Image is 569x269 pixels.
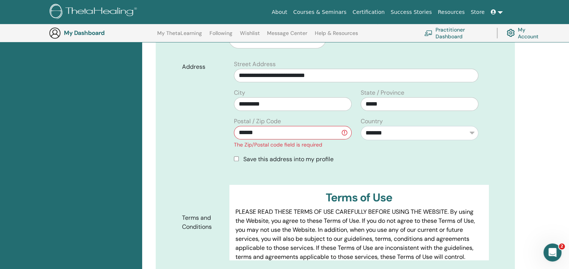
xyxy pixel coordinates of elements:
[50,4,140,21] img: logo.png
[507,25,545,41] a: My Account
[559,243,565,249] span: 2
[243,155,334,163] span: Save this address into my profile
[315,30,358,42] a: Help & Resources
[234,117,281,126] label: Postal / Zip Code
[209,30,232,42] a: Following
[235,191,483,204] h3: Terms of Use
[349,5,387,19] a: Certification
[49,27,61,39] img: generic-user-icon.jpg
[361,117,383,126] label: Country
[290,5,350,19] a: Courses & Seminars
[361,88,404,97] label: State / Province
[64,29,139,36] h3: My Dashboard
[435,5,468,19] a: Resources
[424,30,432,36] img: chalkboard-teacher.svg
[176,211,229,234] label: Terms and Conditions
[269,5,290,19] a: About
[234,60,276,69] label: Street Address
[388,5,435,19] a: Success Stories
[240,30,260,42] a: Wishlist
[267,30,307,42] a: Message Center
[176,60,229,74] label: Address
[507,27,515,39] img: cog.svg
[234,141,352,149] div: The Zip/Postal code field is required
[234,88,245,97] label: City
[468,5,488,19] a: Store
[157,30,202,42] a: My ThetaLearning
[235,207,483,261] p: PLEASE READ THESE TERMS OF USE CAREFULLY BEFORE USING THE WEBSITE. By using the Website, you agre...
[424,25,488,41] a: Practitioner Dashboard
[543,243,561,261] iframe: Intercom live chat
